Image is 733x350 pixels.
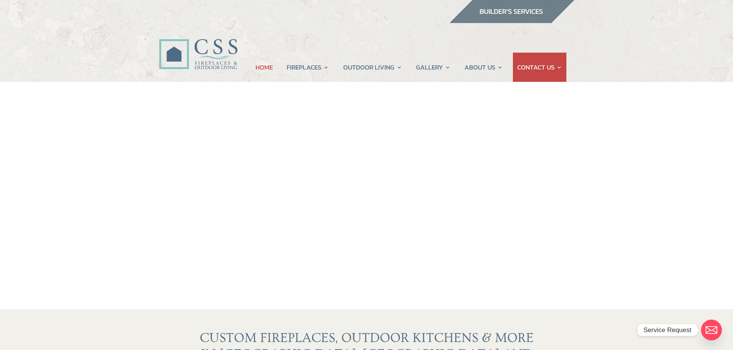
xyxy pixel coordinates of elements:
[159,18,237,73] img: CSS Fireplaces & Outdoor Living (Formerly Construction Solutions & Supply)- Jacksonville Ormond B...
[517,53,562,82] a: CONTACT US
[343,53,402,82] a: OUTDOOR LIVING
[287,53,329,82] a: FIREPLACES
[255,53,273,82] a: HOME
[464,53,503,82] a: ABOUT US
[416,53,451,82] a: GALLERY
[449,16,574,26] a: builder services construction supply
[701,320,722,340] a: Email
